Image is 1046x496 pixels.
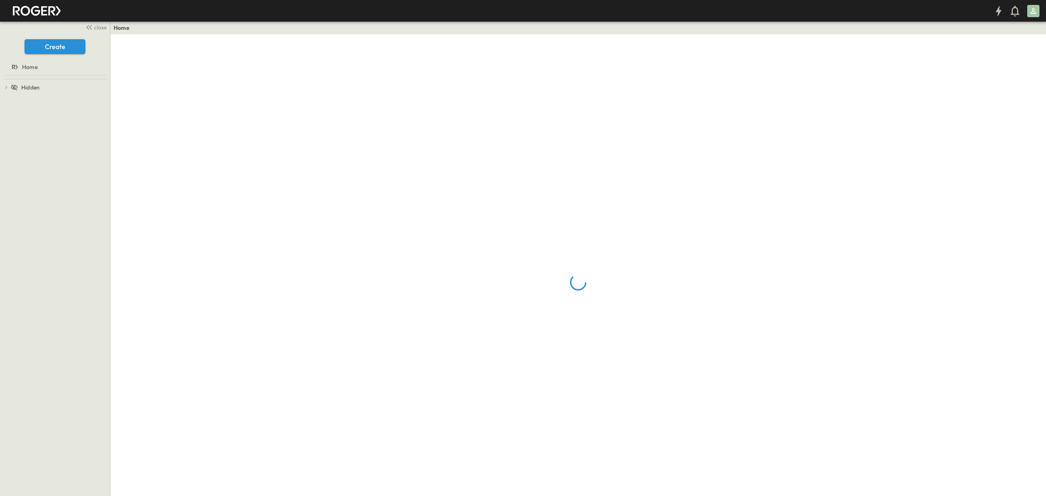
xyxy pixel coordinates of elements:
button: Create [25,39,85,54]
span: Home [22,63,38,71]
span: close [94,23,107,31]
a: Home [2,61,107,73]
nav: breadcrumbs [114,24,134,32]
a: Home [114,24,130,32]
span: Hidden [21,83,40,92]
button: close [82,21,108,33]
